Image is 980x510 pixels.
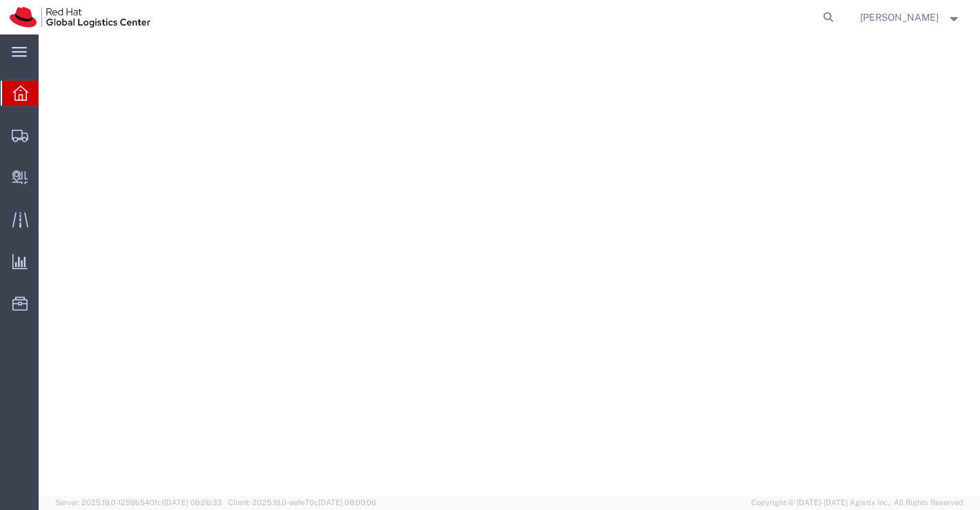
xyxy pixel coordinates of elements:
[859,9,961,26] button: [PERSON_NAME]
[164,498,222,507] span: [DATE] 08:26:33
[39,35,980,496] iframe: FS Legacy Container
[228,498,376,507] span: Client: 2025.19.0-aefe70c
[318,498,376,507] span: [DATE] 08:00:06
[10,7,150,28] img: logo
[55,498,222,507] span: Server: 2025.19.0-1259b540fc1
[751,497,963,509] span: Copyright © [DATE]-[DATE] Agistix Inc., All Rights Reserved
[860,10,939,25] span: Sumitra Hansdah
